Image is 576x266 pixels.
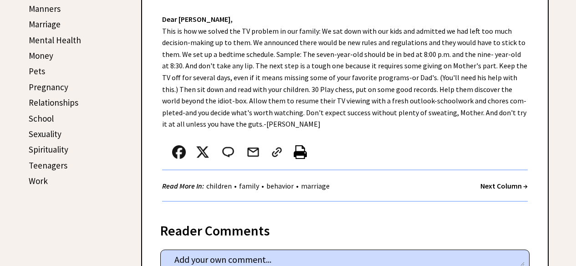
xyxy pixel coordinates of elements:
[270,145,284,159] img: link_02.png
[196,145,209,159] img: x_small.png
[29,175,48,186] a: Work
[29,97,78,108] a: Relationships
[29,3,61,14] a: Manners
[29,82,68,92] a: Pregnancy
[237,181,261,190] a: family
[172,145,186,159] img: facebook.png
[29,19,61,30] a: Marriage
[480,181,528,190] a: Next Column →
[29,144,68,155] a: Spirituality
[29,66,45,77] a: Pets
[162,181,204,190] strong: Read More In:
[160,221,530,235] div: Reader Comments
[29,128,61,139] a: Sexuality
[29,113,54,124] a: School
[29,50,53,61] a: Money
[294,145,307,159] img: printer%20icon.png
[264,181,296,190] a: behavior
[220,145,236,159] img: message_round%202.png
[299,181,332,190] a: marriage
[29,35,81,46] a: Mental Health
[29,160,67,171] a: Teenagers
[246,145,260,159] img: mail.png
[162,180,332,192] div: • • •
[204,181,234,190] a: children
[162,15,233,24] strong: Dear [PERSON_NAME],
